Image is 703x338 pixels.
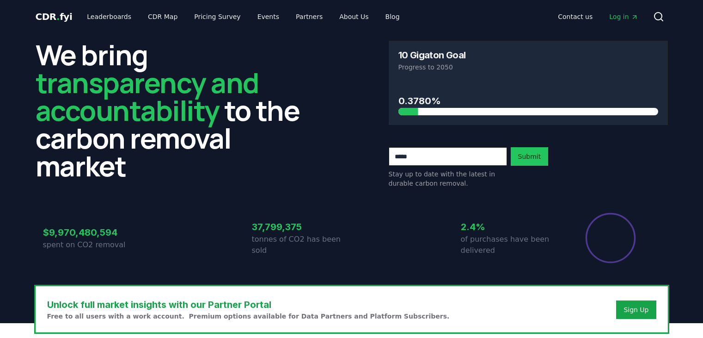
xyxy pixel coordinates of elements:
a: Leaderboards [79,8,139,25]
a: Pricing Survey [187,8,248,25]
nav: Main [550,8,645,25]
h3: 2.4% [461,220,561,234]
a: Contact us [550,8,600,25]
nav: Main [79,8,407,25]
a: Blog [378,8,407,25]
p: spent on CO2 removal [43,239,143,250]
span: CDR fyi [36,11,73,22]
a: About Us [332,8,376,25]
h3: $9,970,480,594 [43,225,143,239]
p: of purchases have been delivered [461,234,561,256]
a: Log in [602,8,645,25]
a: CDR.fyi [36,10,73,23]
span: Log in [609,12,638,21]
a: Sign Up [624,305,648,314]
p: Progress to 2050 [398,63,658,72]
p: Stay up to date with the latest in durable carbon removal. [389,169,507,188]
a: Events [250,8,287,25]
h2: We bring to the carbon removal market [36,41,315,180]
span: . [56,11,60,22]
div: Percentage of sales delivered [585,212,636,264]
h3: Unlock full market insights with our Partner Portal [47,298,450,312]
span: transparency and accountability [36,63,259,129]
h3: 0.3780% [398,94,658,108]
p: tonnes of CO2 has been sold [252,234,352,256]
button: Sign Up [616,300,656,319]
h3: 10 Gigaton Goal [398,50,466,60]
button: Submit [511,147,549,166]
a: Partners [288,8,330,25]
h3: 37,799,375 [252,220,352,234]
a: CDR Map [141,8,185,25]
p: Free to all users with a work account. Premium options available for Data Partners and Platform S... [47,312,450,321]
